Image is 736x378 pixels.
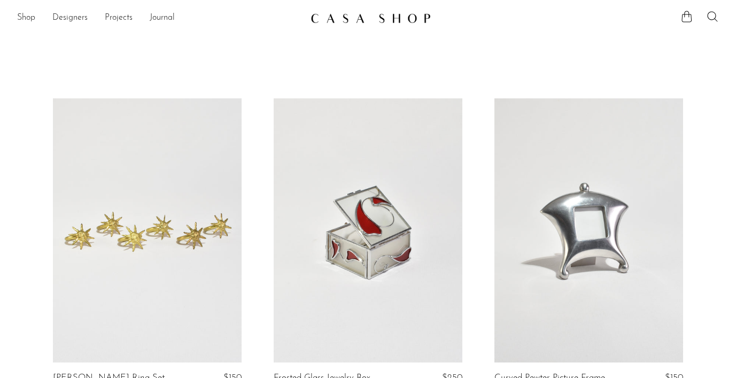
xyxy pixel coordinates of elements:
a: Shop [17,11,35,25]
nav: Desktop navigation [17,9,302,27]
a: Journal [150,11,175,25]
a: Projects [105,11,133,25]
a: Designers [52,11,88,25]
ul: NEW HEADER MENU [17,9,302,27]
